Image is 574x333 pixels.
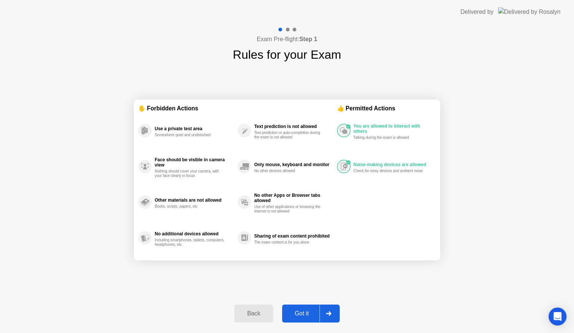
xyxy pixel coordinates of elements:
div: The exam content is for you alone [254,240,325,245]
div: Sharing of exam content prohibited [254,233,333,239]
div: No other devices allowed [254,169,325,173]
div: Back [237,310,271,317]
div: Text prediction is not allowed [254,124,333,129]
div: Use a private test area [155,126,234,131]
div: Including smartphones, tablets, computers, headphones, etc. [155,238,225,247]
div: No additional devices allowed [155,231,234,236]
div: Noise-making devices are allowed [354,162,432,167]
div: Delivered by [460,7,494,16]
img: Delivered by Rosalyn [498,7,561,16]
div: Somewhere quiet and undisturbed [155,133,225,137]
div: Nothing should cover your camera, with your face clearly in focus [155,169,225,178]
div: Use of other applications or browsing the internet is not allowed [254,205,325,214]
b: Step 1 [299,36,317,42]
div: Open Intercom Messenger [549,308,567,326]
button: Got it [282,305,340,323]
div: Check for noisy devices and ambient noise [354,169,424,173]
div: Other materials are not allowed [155,198,234,203]
div: Only mouse, keyboard and monitor [254,162,333,167]
div: No other Apps or Browser tabs allowed [254,193,333,203]
div: Got it [284,310,320,317]
div: You are allowed to interact with others [354,123,432,134]
div: Face should be visible in camera view [155,157,234,168]
div: Text prediction or auto-completion during the exam is not allowed [254,131,325,140]
div: Talking during the exam is allowed [354,135,424,140]
h4: Exam Pre-flight: [257,35,317,44]
div: Books, scripts, papers, etc [155,204,225,209]
div: ✋ Forbidden Actions [138,104,337,113]
button: Back [234,305,273,323]
h1: Rules for your Exam [233,46,341,64]
div: 👍 Permitted Actions [337,104,436,113]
